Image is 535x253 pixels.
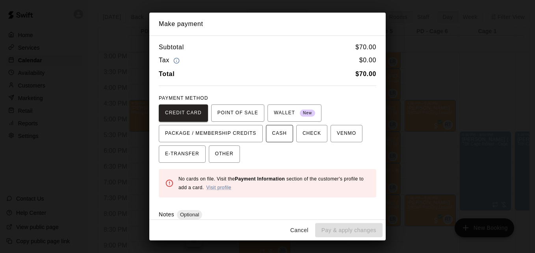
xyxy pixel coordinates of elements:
span: Optional [177,212,202,218]
button: PACKAGE / MEMBERSHIP CREDITS [159,125,263,142]
span: CHECK [303,127,321,140]
h6: Tax [159,55,182,66]
span: E-TRANSFER [165,148,199,160]
span: PACKAGE / MEMBERSHIP CREDITS [165,127,256,140]
span: CASH [272,127,287,140]
a: Visit profile [206,185,231,190]
span: VENMO [337,127,356,140]
button: VENMO [331,125,362,142]
h6: Subtotal [159,42,184,52]
b: Total [159,71,175,77]
button: OTHER [209,145,240,163]
button: POINT OF SALE [211,104,264,122]
span: PAYMENT METHOD [159,95,208,101]
h6: $ 70.00 [355,42,376,52]
button: E-TRANSFER [159,145,206,163]
button: Cancel [287,223,312,238]
span: POINT OF SALE [217,107,258,119]
button: CASH [266,125,293,142]
span: New [300,108,315,119]
b: Payment Information [235,176,285,182]
span: OTHER [215,148,234,160]
h6: $ 0.00 [359,55,376,66]
button: CHECK [296,125,327,142]
span: WALLET [274,107,315,119]
h2: Make payment [149,13,386,35]
span: CREDIT CARD [165,107,202,119]
span: No cards on file. Visit the section of the customer's profile to add a card. [178,176,364,190]
b: $ 70.00 [355,71,376,77]
button: WALLET New [267,104,321,122]
button: CREDIT CARD [159,104,208,122]
label: Notes [159,211,174,218]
